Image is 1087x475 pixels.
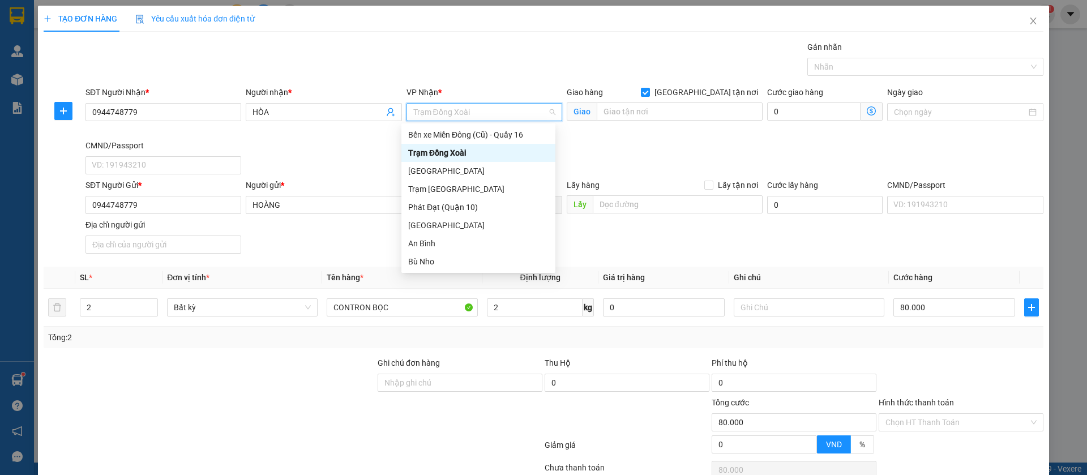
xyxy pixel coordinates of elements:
[85,236,241,254] input: Địa chỉ của người gửi
[408,147,549,159] div: Trạm Đồng Xoài
[401,126,555,144] div: Bến xe Miền Đông (Cũ) - Quầy 16
[401,198,555,216] div: Phát Đạt (Quận 10)
[246,86,401,99] div: Người nhận
[408,129,549,141] div: Bến xe Miền Đông (Cũ) - Quầy 16
[327,298,477,316] input: VD: Bàn, Ghế
[386,108,395,117] span: user-add
[767,88,823,97] label: Cước giao hàng
[894,106,1026,118] input: Ngày giao
[1024,298,1039,316] button: plus
[767,196,883,214] input: Cước lấy hàng
[567,88,603,97] span: Giao hàng
[807,42,842,52] label: Gán nhãn
[135,15,144,24] img: icon
[567,195,593,213] span: Lấy
[401,216,555,234] div: Phú Giáo
[378,374,542,392] input: Ghi chú đơn hàng
[713,179,763,191] span: Lấy tận nơi
[327,273,363,282] span: Tên hàng
[135,14,255,23] span: Yêu cầu xuất hóa đơn điện tử
[597,102,763,121] input: Giao tận nơi
[650,86,763,99] span: [GEOGRAPHIC_DATA] tận nơi
[767,181,818,190] label: Cước lấy hàng
[85,139,241,152] div: CMND/Passport
[54,102,72,120] button: plus
[1017,6,1049,37] button: Close
[887,179,1043,191] div: CMND/Passport
[859,440,865,449] span: %
[401,162,555,180] div: Phước Bình
[767,102,861,121] input: Cước giao hàng
[603,298,725,316] input: 0
[734,298,884,316] input: Ghi Chú
[712,398,749,407] span: Tổng cước
[401,253,555,271] div: Bù Nho
[55,106,72,115] span: plus
[408,237,549,250] div: An Bình
[729,267,889,289] th: Ghi chú
[1025,303,1038,312] span: plus
[401,234,555,253] div: An Bình
[85,86,241,99] div: SĐT Người Nhận
[593,195,763,213] input: Dọc đường
[712,357,876,374] div: Phí thu hộ
[408,201,549,213] div: Phát Đạt (Quận 10)
[408,255,549,268] div: Bù Nho
[378,358,440,367] label: Ghi chú đơn hàng
[1029,16,1038,25] span: close
[413,104,555,121] span: Trạm Đồng Xoài
[44,14,117,23] span: TẠO ĐƠN HÀNG
[543,439,711,459] div: Giảm giá
[401,180,555,198] div: Trạm Phước Hòa
[85,179,241,191] div: SĐT Người Gửi
[48,331,420,344] div: Tổng: 2
[48,298,66,316] button: delete
[583,298,594,316] span: kg
[567,102,597,121] span: Giao
[567,181,600,190] span: Lấy hàng
[545,358,571,367] span: Thu Hộ
[80,273,89,282] span: SL
[408,219,549,232] div: [GEOGRAPHIC_DATA]
[879,398,954,407] label: Hình thức thanh toán
[246,179,401,191] div: Người gửi
[401,144,555,162] div: Trạm Đồng Xoài
[174,299,311,316] span: Bất kỳ
[85,219,241,231] div: Địa chỉ người gửi
[826,440,842,449] span: VND
[520,273,560,282] span: Định lượng
[887,88,923,97] label: Ngày giao
[893,273,932,282] span: Cước hàng
[44,15,52,23] span: plus
[408,183,549,195] div: Trạm [GEOGRAPHIC_DATA]
[408,165,549,177] div: [GEOGRAPHIC_DATA]
[167,273,209,282] span: Đơn vị tính
[406,88,438,97] span: VP Nhận
[603,273,645,282] span: Giá trị hàng
[867,106,876,115] span: dollar-circle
